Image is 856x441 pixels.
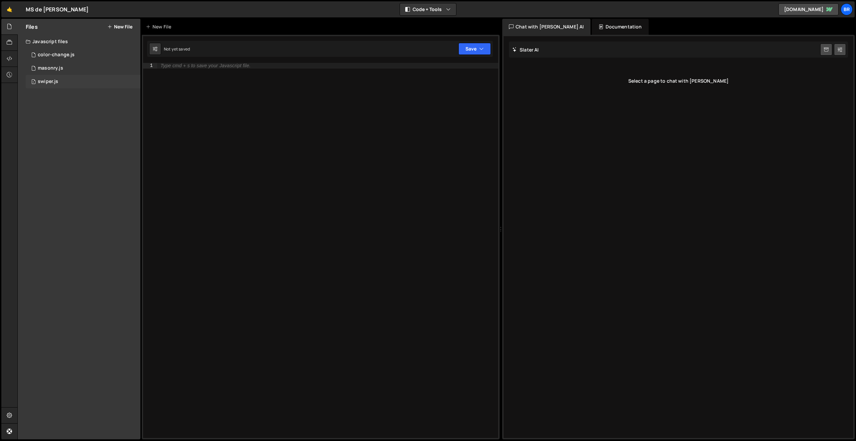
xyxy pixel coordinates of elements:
div: New File [146,23,174,30]
h2: Files [26,23,38,30]
div: Type cmd + s to save your Javascript file. [160,63,250,68]
button: Save [458,43,491,55]
a: [DOMAIN_NAME] [778,3,839,15]
div: Select a page to chat with [PERSON_NAME] [509,68,848,94]
div: swiper.js [38,79,58,85]
div: masonry.js [38,65,63,71]
a: 🤙 [1,1,18,17]
div: color-change.js [38,52,75,58]
a: Br [841,3,853,15]
div: Not yet saved [164,46,190,52]
div: MS de [PERSON_NAME] [26,5,89,13]
div: Chat with [PERSON_NAME] AI [502,19,591,35]
span: 1 [31,80,35,85]
div: Javascript files [18,35,140,48]
div: 16297/44199.js [26,62,140,75]
button: New File [107,24,132,29]
div: 1 [143,63,157,69]
div: 16297/44014.js [26,75,140,88]
div: Documentation [592,19,648,35]
h2: Slater AI [512,47,539,53]
button: Code + Tools [400,3,456,15]
div: 16297/44719.js [26,48,140,62]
